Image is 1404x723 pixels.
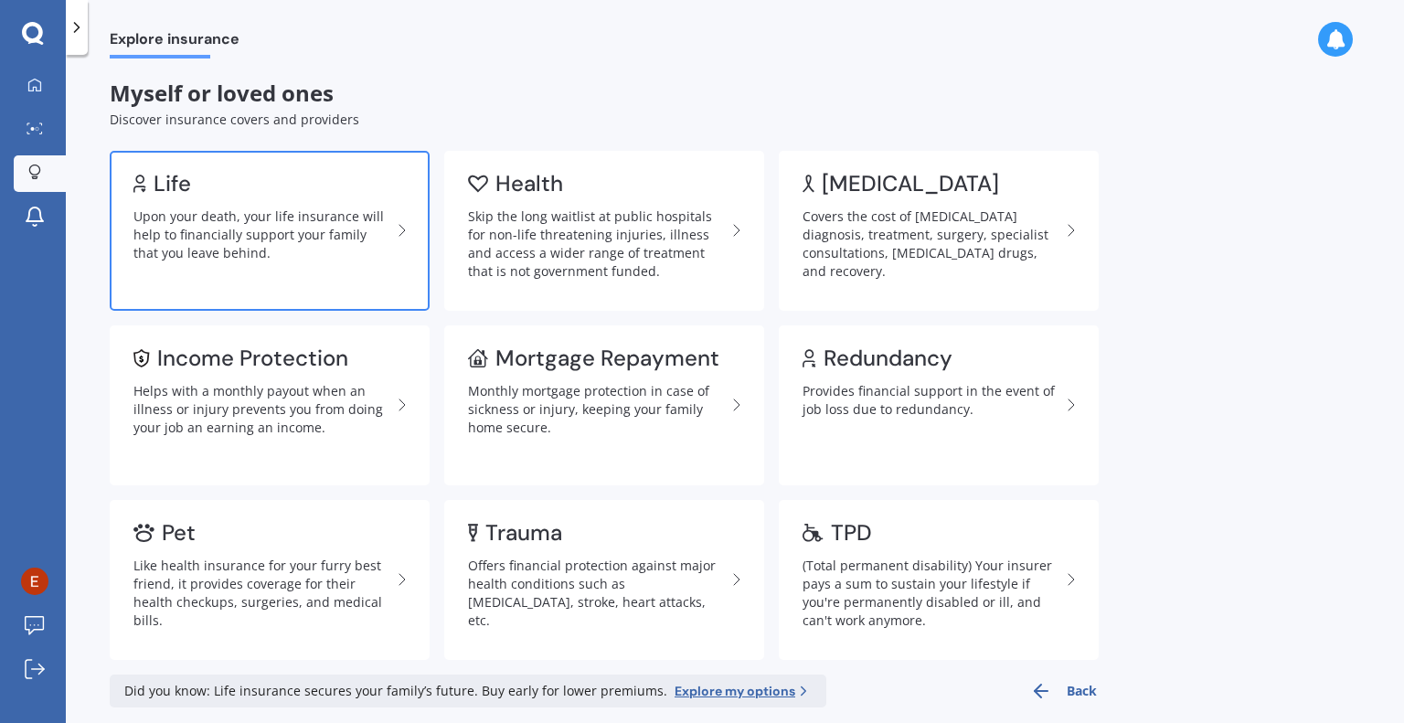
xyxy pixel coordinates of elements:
a: Explore my options [675,682,812,700]
a: RedundancyProvides financial support in the event of job loss due to redundancy. [779,325,1099,485]
div: Did you know: Life insurance secures your family’s future. Buy early for lower premiums. [110,675,826,707]
div: Like health insurance for your furry best friend, it provides coverage for their health checkups,... [133,557,391,630]
div: Income Protection [157,349,348,367]
div: (Total permanent disability) Your insurer pays a sum to sustain your lifestyle if you're permanen... [803,557,1060,630]
a: TraumaOffers financial protection against major health conditions such as [MEDICAL_DATA], stroke,... [444,500,764,660]
div: Mortgage Repayment [495,349,719,367]
span: Explore insurance [110,30,239,55]
div: Offers financial protection against major health conditions such as [MEDICAL_DATA], stroke, heart... [468,557,726,630]
div: Upon your death, your life insurance will help to financially support your family that you leave ... [133,207,391,262]
div: Covers the cost of [MEDICAL_DATA] diagnosis, treatment, surgery, specialist consultations, [MEDIC... [803,207,1060,281]
div: Skip the long waitlist at public hospitals for non-life threatening injuries, illness and access ... [468,207,726,281]
a: PetLike health insurance for your furry best friend, it provides coverage for their health checku... [110,500,430,660]
a: TPD(Total permanent disability) Your insurer pays a sum to sustain your lifestyle if you're perma... [779,500,1099,660]
span: Myself or loved ones [110,78,334,108]
a: [MEDICAL_DATA]Covers the cost of [MEDICAL_DATA] diagnosis, treatment, surgery, specialist consult... [779,151,1099,311]
div: Redundancy [824,349,952,367]
div: Trauma [485,524,562,542]
div: Pet [162,524,196,542]
div: Provides financial support in the event of job loss due to redundancy. [803,382,1060,419]
div: [MEDICAL_DATA] [822,175,999,193]
a: Income ProtectionHelps with a monthly payout when an illness or injury prevents you from doing yo... [110,325,430,485]
div: Monthly mortgage protection in case of sickness or injury, keeping your family home secure. [468,382,726,437]
a: HealthSkip the long waitlist at public hospitals for non-life threatening injuries, illness and a... [444,151,764,311]
div: TPD [831,524,872,542]
img: AATXAJyIKm1sXz4kPOGNdyDa0aVPYcjJl0NySCQkC757=s96-c [21,568,48,595]
span: Discover insurance covers and providers [110,111,359,128]
div: Life [154,175,191,193]
span: Explore my options [675,682,795,700]
button: Back [1030,675,1097,707]
a: Mortgage RepaymentMonthly mortgage protection in case of sickness or injury, keeping your family ... [444,325,764,485]
div: Health [495,175,563,193]
div: Helps with a monthly payout when an illness or injury prevents you from doing your job an earning... [133,382,391,437]
a: LifeUpon your death, your life insurance will help to financially support your family that you le... [110,151,430,311]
